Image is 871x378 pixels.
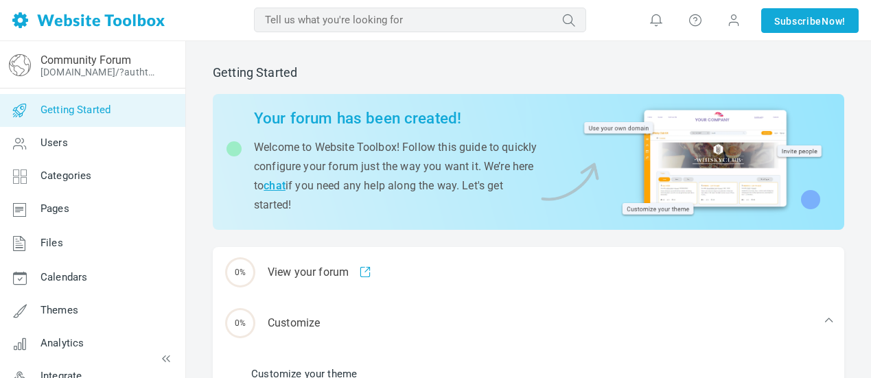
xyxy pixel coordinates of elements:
[9,54,31,76] img: globe-icon.png
[822,14,846,29] span: Now!
[40,304,78,316] span: Themes
[254,138,537,215] p: Welcome to Website Toolbox! Follow this guide to quickly configure your forum just the way you wa...
[225,308,255,338] span: 0%
[40,169,92,182] span: Categories
[40,337,84,349] span: Analytics
[40,54,131,67] a: Community Forum
[264,179,286,192] a: chat
[213,247,844,298] a: 0% View your forum
[213,65,844,80] h2: Getting Started
[40,237,63,249] span: Files
[40,202,69,215] span: Pages
[225,257,255,287] span: 0%
[254,8,586,32] input: Tell us what you're looking for
[40,67,160,78] a: [DOMAIN_NAME]/?authtoken=24d65106d190f7f3943937703792e2c7&rememberMe=1
[254,109,537,128] h2: Your forum has been created!
[40,271,87,283] span: Calendars
[40,104,111,116] span: Getting Started
[761,8,859,33] a: SubscribeNow!
[40,137,68,149] span: Users
[213,247,844,298] div: View your forum
[213,298,844,349] div: Customize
